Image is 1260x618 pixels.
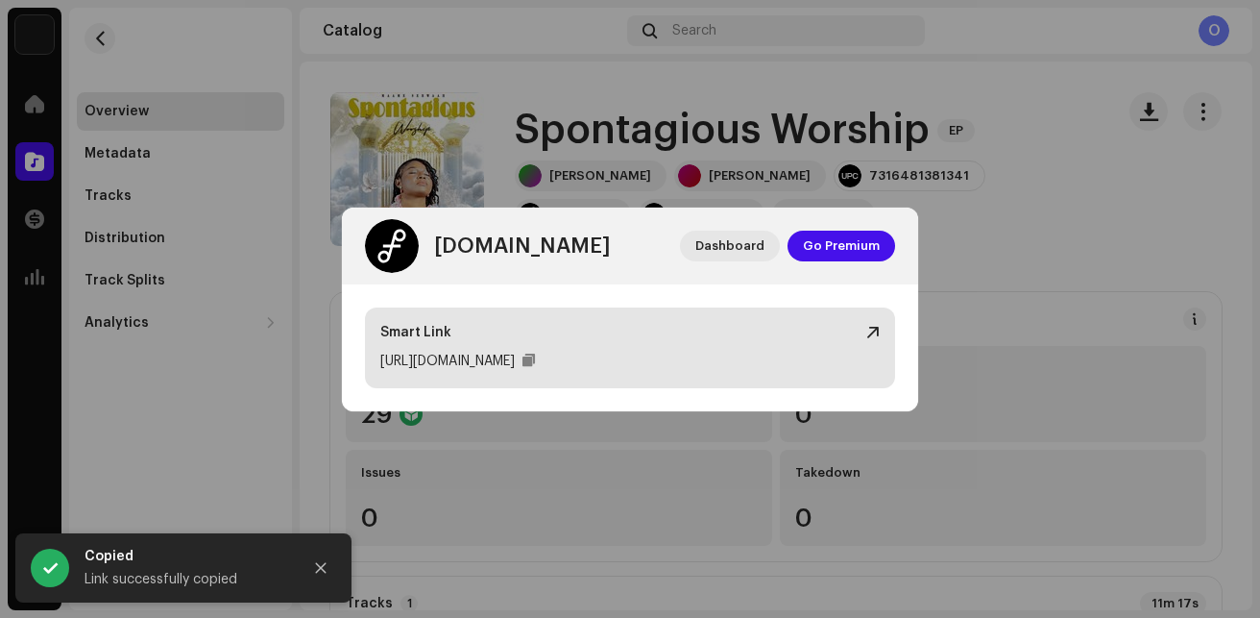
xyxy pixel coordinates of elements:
[787,231,895,261] button: Go Premium
[803,227,880,265] span: Go Premium
[302,549,340,587] button: Close
[380,350,515,373] div: [URL][DOMAIN_NAME]
[85,545,286,568] div: Copied
[380,323,451,342] div: Smart Link
[434,235,610,258] div: [DOMAIN_NAME]
[680,231,780,261] button: Dashboard
[695,227,764,265] span: Dashboard
[85,568,286,591] div: Link successfully copied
